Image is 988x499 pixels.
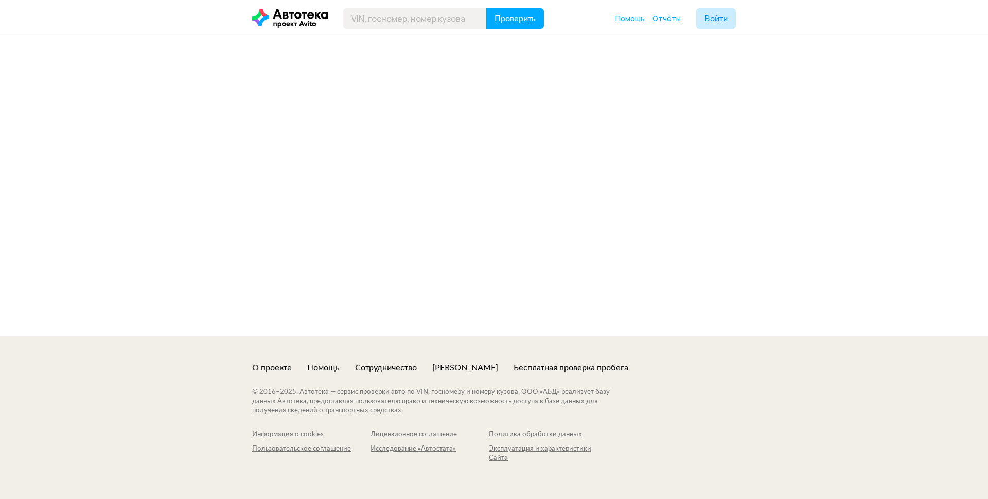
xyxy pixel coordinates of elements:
[696,8,736,29] button: Войти
[486,8,544,29] button: Проверить
[370,444,489,454] div: Исследование «Автостата»
[355,362,417,373] a: Сотрудничество
[615,13,645,24] a: Помощь
[252,388,630,416] div: © 2016– 2025 . Автотека — сервис проверки авто по VIN, госномеру и номеру кузова. ООО «АБД» реали...
[252,362,292,373] a: О проекте
[370,430,489,439] a: Лицензионное соглашение
[615,13,645,23] span: Помощь
[489,444,607,463] a: Эксплуатация и характеристики Сайта
[343,8,487,29] input: VIN, госномер, номер кузова
[489,430,607,439] a: Политика обработки данных
[307,362,340,373] a: Помощь
[370,444,489,463] a: Исследование «Автостата»
[252,444,370,454] div: Пользовательское соглашение
[704,14,728,23] span: Войти
[495,14,536,23] span: Проверить
[252,430,370,439] a: Информация о cookies
[652,13,681,23] span: Отчёты
[432,362,498,373] a: [PERSON_NAME]
[652,13,681,24] a: Отчёты
[514,362,628,373] a: Бесплатная проверка пробега
[252,444,370,463] a: Пользовательское соглашение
